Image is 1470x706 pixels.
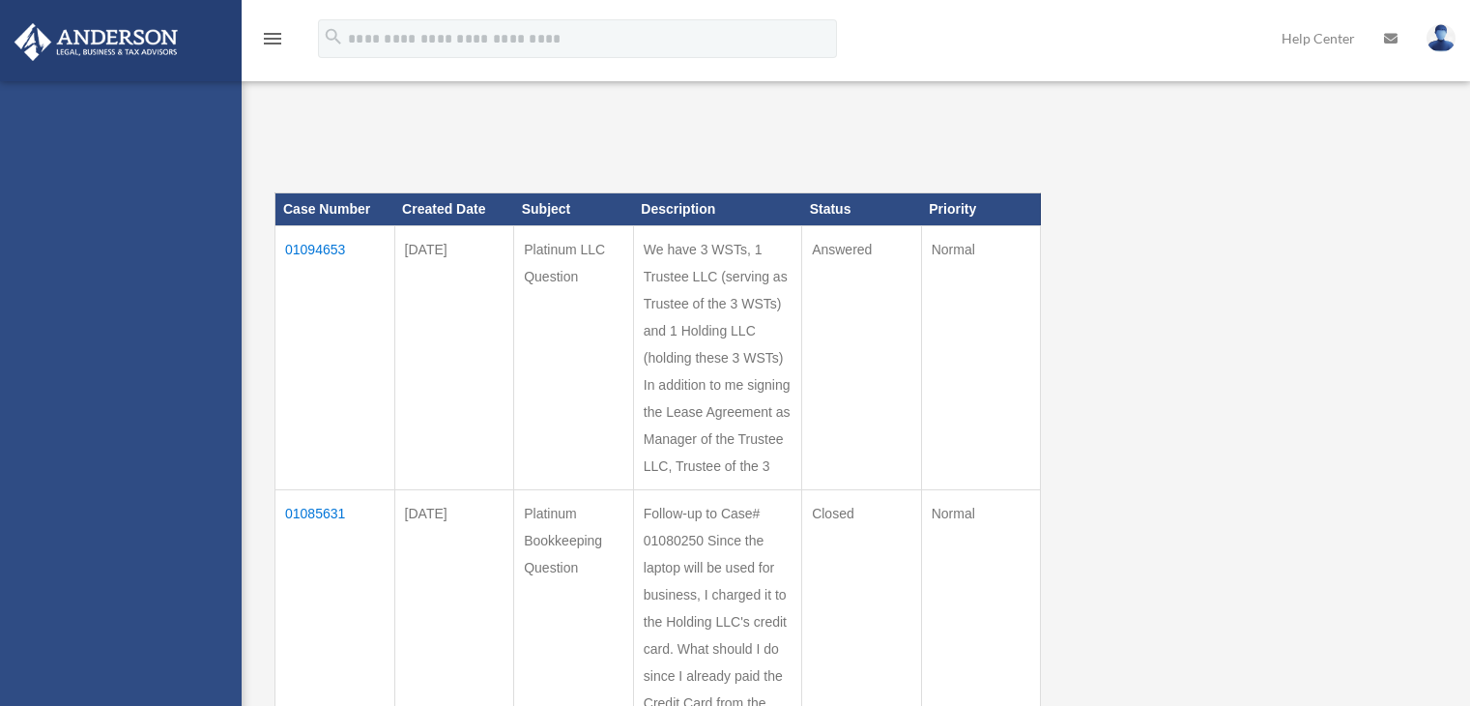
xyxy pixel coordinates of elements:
th: Priority [921,193,1041,226]
th: Description [633,193,801,226]
td: Answered [802,226,922,490]
td: 01094653 [275,226,395,490]
i: menu [261,27,284,50]
td: [DATE] [394,226,514,490]
th: Case Number [275,193,395,226]
th: Created Date [394,193,514,226]
td: Platinum LLC Question [514,226,634,490]
th: Subject [514,193,634,226]
i: search [323,26,344,47]
a: menu [261,34,284,50]
td: We have 3 WSTs, 1 Trustee LLC (serving as Trustee of the 3 WSTs) and 1 Holding LLC (holding these... [633,226,801,490]
img: Anderson Advisors Platinum Portal [9,23,184,61]
th: Status [802,193,922,226]
img: User Pic [1427,24,1456,52]
td: Normal [921,226,1041,490]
